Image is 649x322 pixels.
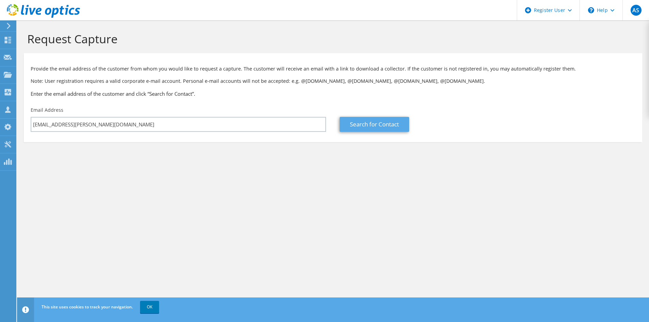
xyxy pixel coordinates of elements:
svg: \n [588,7,594,13]
label: Email Address [31,107,63,113]
span: AS [631,5,642,16]
p: Note: User registration requires a valid corporate e-mail account. Personal e-mail accounts will ... [31,77,635,85]
h3: Enter the email address of the customer and click “Search for Contact”. [31,90,635,97]
a: Search for Contact [340,117,409,132]
h1: Request Capture [27,32,635,46]
a: OK [140,301,159,313]
p: Provide the email address of the customer from whom you would like to request a capture. The cust... [31,65,635,73]
span: This site uses cookies to track your navigation. [42,304,133,310]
